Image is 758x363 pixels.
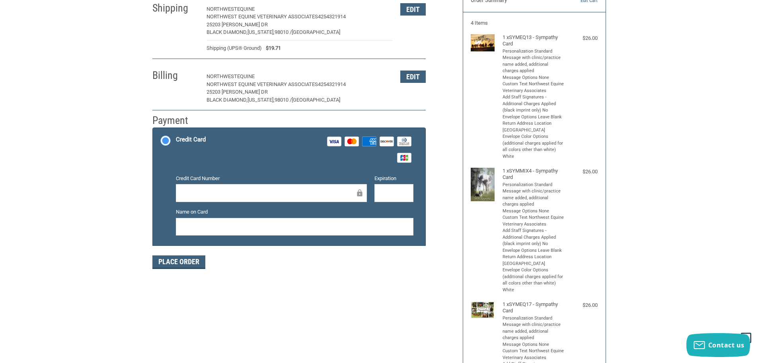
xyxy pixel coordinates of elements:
[503,75,564,81] li: Message Options None
[247,97,275,103] span: [US_STATE],
[207,44,262,52] span: Shipping (UPS® Ground)
[503,94,564,114] li: Add Staff Signatures - Additional Charges Applied (black imprint only) No
[503,267,564,293] li: Envelope Color Options (additional charges applied for all colors other than white) White
[176,133,206,146] div: Credit Card
[237,73,255,79] span: EQUINE
[503,315,564,341] li: Personalization Standard Message with clinic/practice name added, additional charges applied
[503,168,564,181] h4: 1 x SYMMIX4 - Sympathy Card
[152,69,199,82] h2: Billing
[275,29,292,35] span: 98010 /
[318,81,346,87] span: 4254321914
[207,81,318,87] span: NORTHWEST EQUINE VETERINARY ASSOCIATES
[207,73,237,79] span: NORTHWEST
[207,14,318,20] span: NORTHWEST EQUINE VETERINARY ASSOCIATES
[503,348,564,361] li: Custom Text Northwest Equine Veterinary Associates
[275,97,292,103] span: 98010 /
[292,29,340,35] span: [GEOGRAPHIC_DATA]
[686,333,750,357] button: Contact us
[207,29,247,35] span: BLACK DIAMOND,
[152,2,199,15] h2: Shipping
[503,133,564,160] li: Envelope Color Options (additional charges applied for all colors other than white) White
[503,182,564,208] li: Personalization Standard Message with clinic/practice name added, additional charges applied
[262,44,281,52] span: $19.71
[207,6,237,12] span: NORTHWEST
[292,97,340,103] span: [GEOGRAPHIC_DATA]
[503,214,564,228] li: Custom Text Northwest Equine Veterinary Associates
[176,175,367,182] label: Credit Card Number
[566,168,598,176] div: $26.00
[152,114,199,127] h2: Payment
[503,301,564,314] h4: 1 x SYMEQ17 - Sympathy Card
[566,34,598,42] div: $26.00
[503,34,564,47] h4: 1 x SYMEQ13 - Sympathy Card
[503,341,564,348] li: Message Options None
[152,255,205,269] button: Place Order
[318,14,346,20] span: 4254321914
[503,208,564,215] li: Message Options None
[237,6,255,12] span: EQUINE
[374,175,413,182] label: Expiration
[207,22,268,27] span: 25203 [PERSON_NAME] DR
[207,89,268,95] span: 25203 [PERSON_NAME] DR
[503,48,564,75] li: Personalization Standard Message with clinic/practice name added, additional charges applied
[503,81,564,94] li: Custom Text Northwest Equine Veterinary Associates
[471,20,598,26] h3: 4 Items
[503,120,564,133] li: Return Address Location [GEOGRAPHIC_DATA]
[708,341,744,349] span: Contact us
[400,3,426,16] button: Edit
[503,247,564,254] li: Envelope Options Leave Blank
[503,114,564,121] li: Envelope Options Leave Blank
[176,208,413,216] label: Name on Card
[207,97,247,103] span: BLACK DIAMOND,
[503,228,564,247] li: Add Staff Signatures - Additional Charges Applied (black imprint only) No
[400,71,426,83] button: Edit
[247,29,275,35] span: [US_STATE],
[566,301,598,309] div: $26.00
[503,254,564,267] li: Return Address Location [GEOGRAPHIC_DATA]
